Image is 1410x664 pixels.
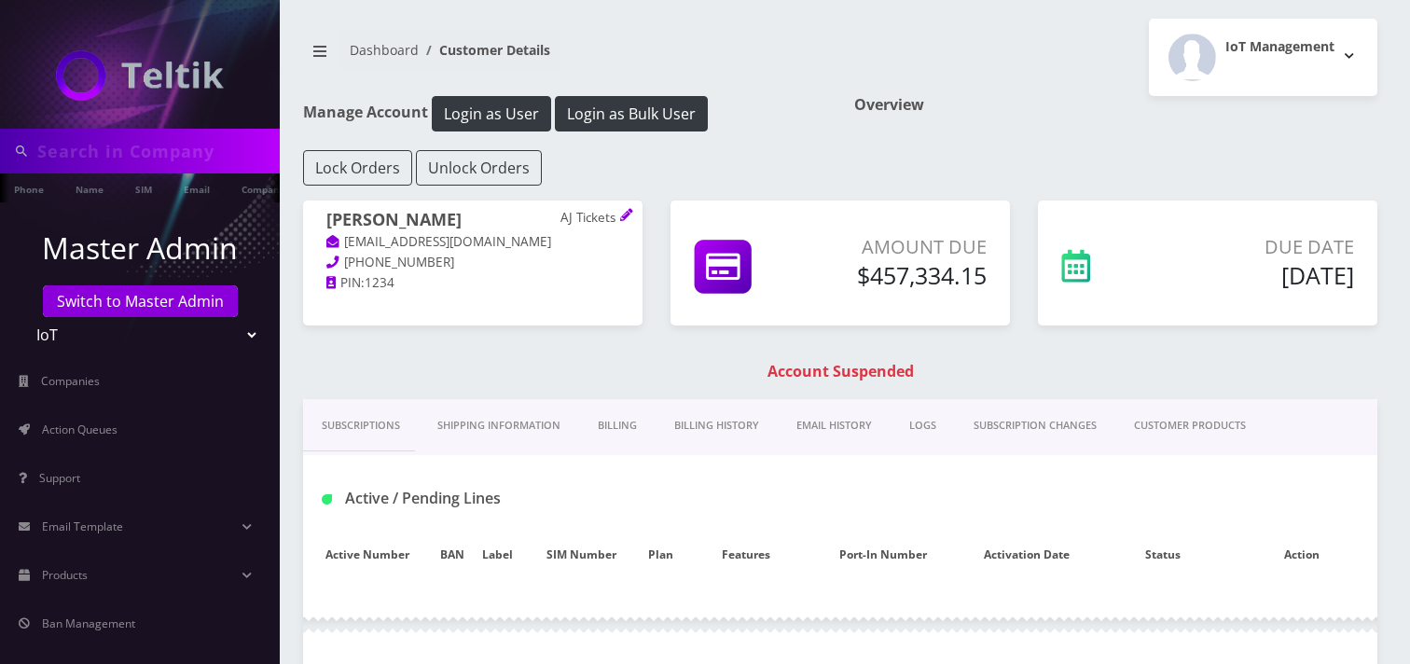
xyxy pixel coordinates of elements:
[432,528,472,582] th: BAN
[1168,261,1354,289] h5: [DATE]
[42,567,88,583] span: Products
[579,399,656,452] a: Billing
[560,210,619,227] p: AJ Tickets
[42,616,135,631] span: Ban Management
[555,102,708,122] a: Login as Bulk User
[656,399,778,452] a: Billing History
[303,31,826,84] nav: breadcrumb
[303,96,826,131] h1: Manage Account
[39,470,80,486] span: Support
[428,102,555,122] a: Login as User
[344,254,454,270] span: [PHONE_NUMBER]
[1099,528,1227,582] th: Status
[41,373,100,389] span: Companies
[1168,233,1354,261] p: Due Date
[42,422,117,437] span: Action Queues
[432,96,551,131] button: Login as User
[1225,39,1334,55] h2: IoT Management
[416,150,542,186] button: Unlock Orders
[303,528,432,582] th: Active Number
[303,150,412,186] button: Lock Orders
[640,528,682,582] th: Plan
[955,399,1115,452] a: SUBSCRIPTION CHANGES
[308,363,1373,380] h1: Account Suspended
[126,173,161,202] a: SIM
[37,133,275,169] input: Search in Company
[326,274,365,293] a: PIN:
[232,173,295,202] a: Company
[174,173,219,202] a: Email
[365,274,394,291] span: 1234
[681,528,809,582] th: Features
[326,210,619,232] h1: [PERSON_NAME]
[43,285,238,317] a: Switch to Master Admin
[827,233,987,261] p: Amount Due
[5,173,53,202] a: Phone
[854,96,1377,114] h1: Overview
[1115,399,1265,452] a: CUSTOMER PRODUCTS
[523,528,640,582] th: SIM Number
[350,41,419,59] a: Dashboard
[322,494,332,505] img: Active / Pending Lines
[1149,19,1377,96] button: IoT Management
[810,528,956,582] th: Port-In Number
[66,173,113,202] a: Name
[326,233,551,252] a: [EMAIL_ADDRESS][DOMAIN_NAME]
[472,528,523,582] th: Label
[827,261,987,289] h5: $457,334.15
[778,399,891,452] a: EMAIL HISTORY
[419,40,550,60] li: Customer Details
[42,519,123,534] span: Email Template
[322,490,649,507] h1: Active / Pending Lines
[56,50,224,101] img: IoT
[555,96,708,131] button: Login as Bulk User
[956,528,1099,582] th: Activation Date
[1227,528,1377,582] th: Action
[891,399,955,452] a: LOGS
[303,399,419,452] a: Subscriptions
[419,399,579,452] a: Shipping Information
